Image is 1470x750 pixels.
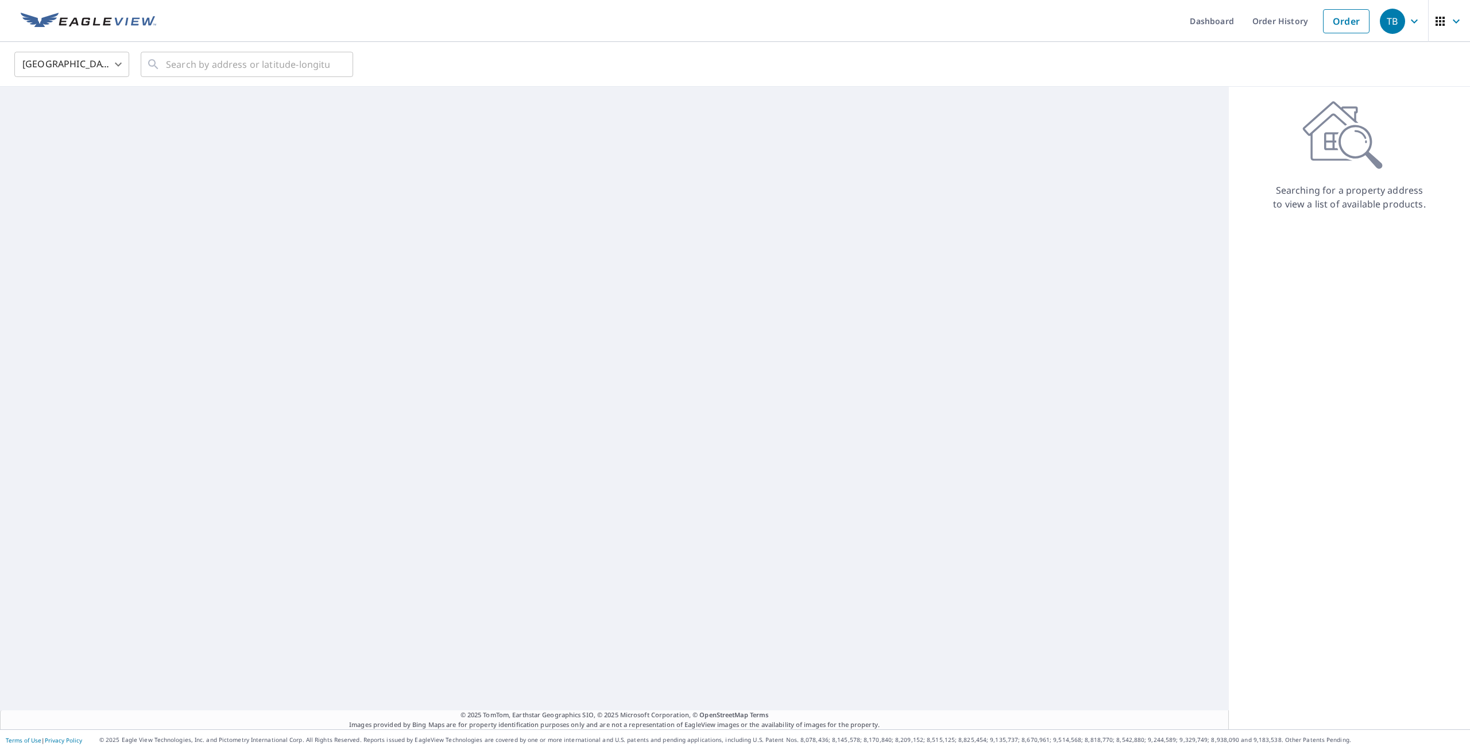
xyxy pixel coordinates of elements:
span: © 2025 TomTom, Earthstar Geographics SIO, © 2025 Microsoft Corporation, © [461,710,769,720]
a: Privacy Policy [45,736,82,744]
a: OpenStreetMap [699,710,748,719]
p: | [6,737,82,744]
p: Searching for a property address to view a list of available products. [1272,183,1426,211]
a: Order [1323,9,1370,33]
input: Search by address or latitude-longitude [166,48,330,80]
a: Terms [750,710,769,719]
a: Terms of Use [6,736,41,744]
div: [GEOGRAPHIC_DATA] [14,48,129,80]
p: © 2025 Eagle View Technologies, Inc. and Pictometry International Corp. All Rights Reserved. Repo... [99,736,1464,744]
div: TB [1380,9,1405,34]
img: EV Logo [21,13,156,30]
